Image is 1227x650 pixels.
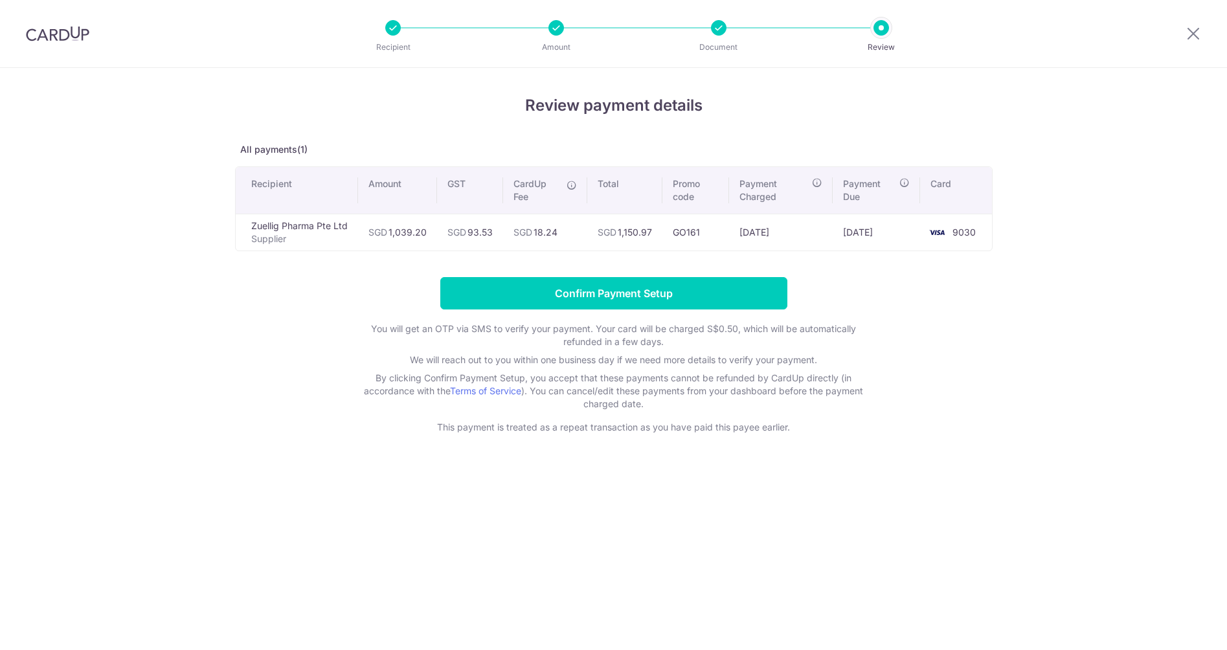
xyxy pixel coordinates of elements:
p: All payments(1) [235,143,993,156]
td: 1,039.20 [358,214,437,251]
td: 18.24 [503,214,587,251]
td: GO161 [662,214,729,251]
span: SGD [368,227,387,238]
p: Document [671,41,767,54]
th: GST [437,167,503,214]
span: CardUp Fee [513,177,560,203]
p: Amount [508,41,604,54]
p: Review [833,41,929,54]
p: We will reach out to you within one business day if we need more details to verify your payment. [355,353,873,366]
th: Card [920,167,991,214]
img: <span class="translation_missing" title="translation missing: en.account_steps.new_confirm_form.b... [924,225,950,240]
p: This payment is treated as a repeat transaction as you have paid this payee earlier. [355,421,873,434]
span: SGD [447,227,466,238]
span: SGD [598,227,616,238]
span: Payment Due [843,177,896,203]
h4: Review payment details [235,94,993,117]
th: Amount [358,167,437,214]
span: Payment Charged [739,177,808,203]
td: Zuellig Pharma Pte Ltd [236,214,358,251]
span: 9030 [952,227,976,238]
input: Confirm Payment Setup [440,277,787,309]
th: Promo code [662,167,729,214]
th: Recipient [236,167,358,214]
td: 1,150.97 [587,214,662,251]
p: Recipient [345,41,441,54]
th: Total [587,167,662,214]
p: You will get an OTP via SMS to verify your payment. Your card will be charged S$0.50, which will ... [355,322,873,348]
td: [DATE] [833,214,921,251]
img: CardUp [26,26,89,41]
td: 93.53 [437,214,503,251]
span: SGD [513,227,532,238]
a: Terms of Service [450,385,521,396]
p: Supplier [251,232,348,245]
td: [DATE] [729,214,833,251]
p: By clicking Confirm Payment Setup, you accept that these payments cannot be refunded by CardUp di... [355,372,873,410]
